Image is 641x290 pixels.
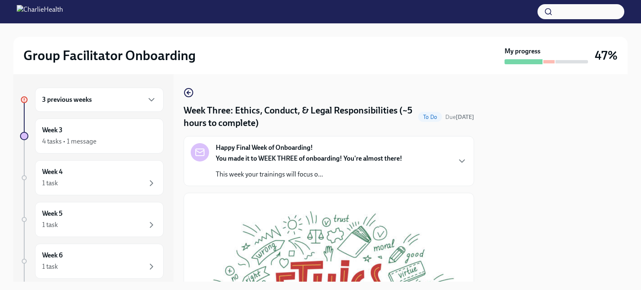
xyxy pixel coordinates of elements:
[216,154,402,162] strong: You made it to WEEK THREE of onboarding! You're almost there!
[20,202,164,237] a: Week 51 task
[42,179,58,188] div: 1 task
[184,104,415,129] h4: Week Three: Ethics, Conduct, & Legal Responsibilities (~5 hours to complete)
[42,95,92,104] h6: 3 previous weeks
[42,251,63,260] h6: Week 6
[17,5,63,18] img: CharlieHealth
[42,126,63,135] h6: Week 3
[35,88,164,112] div: 3 previous weeks
[216,170,402,179] p: This week your trainings will focus o...
[595,48,618,63] h3: 47%
[20,244,164,279] a: Week 61 task
[42,262,58,271] div: 1 task
[445,113,474,121] span: Due
[216,143,313,152] strong: Happy Final Week of Onboarding!
[456,113,474,121] strong: [DATE]
[42,167,63,177] h6: Week 4
[42,209,63,218] h6: Week 5
[42,220,58,229] div: 1 task
[23,47,196,64] h2: Group Facilitator Onboarding
[20,119,164,154] a: Week 34 tasks • 1 message
[42,137,96,146] div: 4 tasks • 1 message
[505,47,540,56] strong: My progress
[418,114,442,120] span: To Do
[20,160,164,195] a: Week 41 task
[445,113,474,121] span: September 29th, 2025 09:00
